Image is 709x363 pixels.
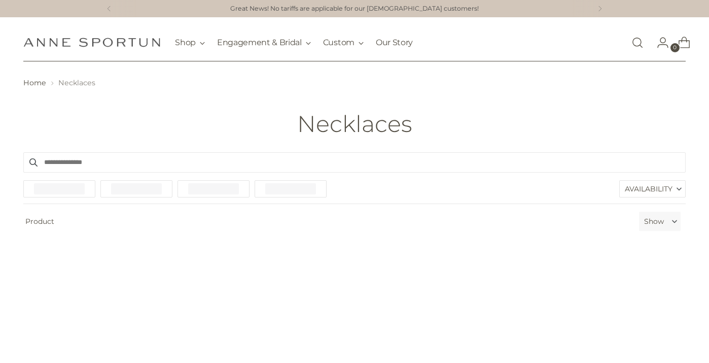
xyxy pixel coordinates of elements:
button: Shop [175,31,205,54]
nav: breadcrumbs [23,78,686,88]
a: Our Story [376,31,413,54]
label: Show [644,216,664,227]
a: Open search modal [627,32,648,53]
input: Search products [23,152,686,173]
a: Home [23,78,46,87]
button: Engagement & Bridal [217,31,311,54]
h1: Necklaces [297,111,412,137]
label: Availability [620,181,685,197]
a: Anne Sportun Fine Jewellery [23,38,160,47]
span: Product [19,212,635,231]
span: Availability [625,181,672,197]
span: Necklaces [58,78,95,87]
span: 0 [670,43,680,52]
button: Custom [323,31,364,54]
a: Go to the account page [649,32,669,53]
a: Open cart modal [670,32,690,53]
a: Great News! No tariffs are applicable for our [DEMOGRAPHIC_DATA] customers! [230,4,479,14]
